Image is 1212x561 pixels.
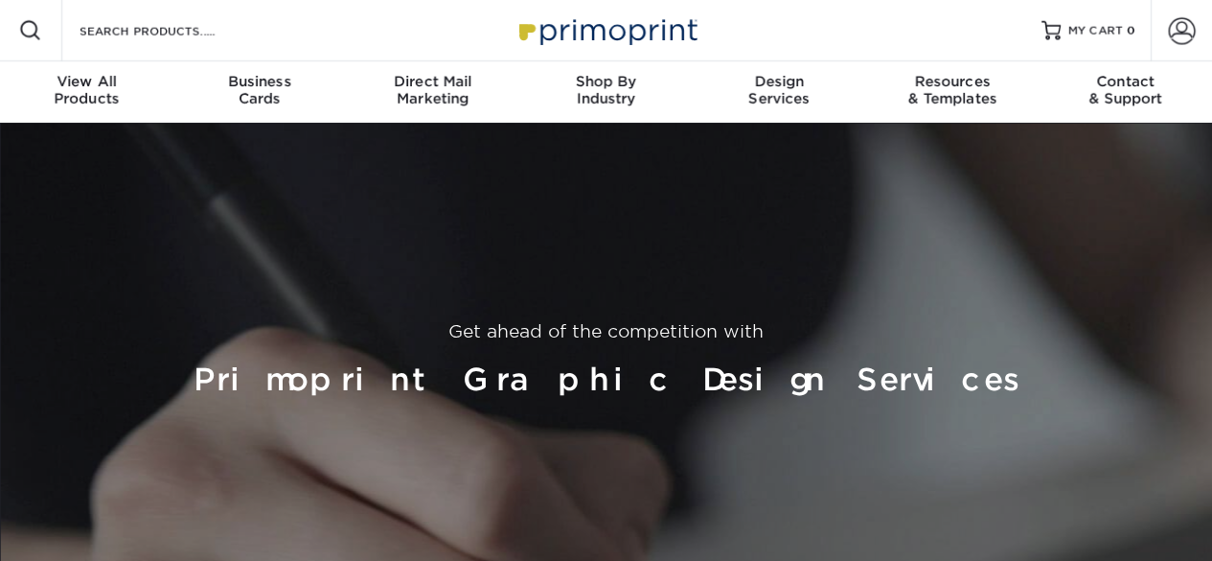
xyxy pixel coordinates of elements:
a: DesignServices [693,61,866,123]
input: SEARCH PRODUCTS..... [78,19,264,42]
img: Primoprint [511,10,702,51]
div: & Support [1039,73,1212,107]
span: Shop By [519,73,693,90]
h1: Primoprint Graphic Design Services [39,353,1174,407]
div: Industry [519,73,693,107]
span: Direct Mail [346,73,519,90]
a: Shop ByIndustry [519,61,693,123]
div: Marketing [346,73,519,107]
p: Get ahead of the competition with [39,318,1174,345]
span: MY CART [1068,23,1123,39]
a: Resources& Templates [866,61,1040,123]
span: Contact [1039,73,1212,90]
span: Resources [866,73,1040,90]
div: Cards [173,73,347,107]
span: 0 [1127,24,1135,37]
span: Business [173,73,347,90]
a: Direct MailMarketing [346,61,519,123]
a: Contact& Support [1039,61,1212,123]
a: BusinessCards [173,61,347,123]
span: Design [693,73,866,90]
div: Services [693,73,866,107]
div: & Templates [866,73,1040,107]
